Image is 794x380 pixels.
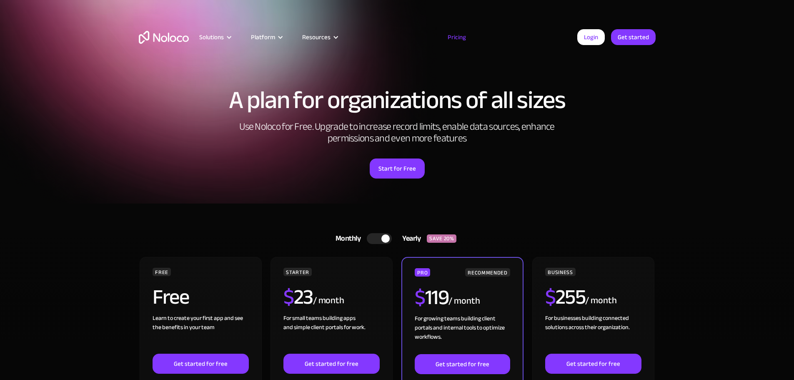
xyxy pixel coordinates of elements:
[292,32,347,43] div: Resources
[189,32,240,43] div: Solutions
[545,314,641,354] div: For businesses building connected solutions across their organization. ‍
[427,234,456,243] div: SAVE 20%
[611,29,656,45] a: Get started
[313,294,344,307] div: / month
[251,32,275,43] div: Platform
[153,268,171,276] div: FREE
[577,29,605,45] a: Login
[370,159,425,179] a: Start for Free
[415,268,430,277] div: PRO
[283,314,379,354] div: For small teams building apps and simple client portals for work. ‍
[153,314,248,354] div: Learn to create your first app and see the benefits in your team ‍
[545,277,556,317] span: $
[448,294,480,308] div: / month
[230,121,564,144] h2: Use Noloco for Free. Upgrade to increase record limits, enable data sources, enhance permissions ...
[139,88,656,113] h1: A plan for organizations of all sizes
[465,268,510,277] div: RECOMMENDED
[545,268,575,276] div: BUSINESS
[139,31,189,44] a: home
[392,232,427,245] div: Yearly
[153,287,189,307] h2: Free
[415,354,510,374] a: Get started for free
[585,294,616,307] div: / month
[325,232,367,245] div: Monthly
[437,32,476,43] a: Pricing
[153,354,248,374] a: Get started for free
[415,278,425,317] span: $
[415,314,510,354] div: For growing teams building client portals and internal tools to optimize workflows.
[545,354,641,374] a: Get started for free
[283,277,294,317] span: $
[545,287,585,307] h2: 255
[415,287,448,308] h2: 119
[199,32,224,43] div: Solutions
[283,268,311,276] div: STARTER
[302,32,331,43] div: Resources
[283,354,379,374] a: Get started for free
[283,287,313,307] h2: 23
[240,32,292,43] div: Platform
